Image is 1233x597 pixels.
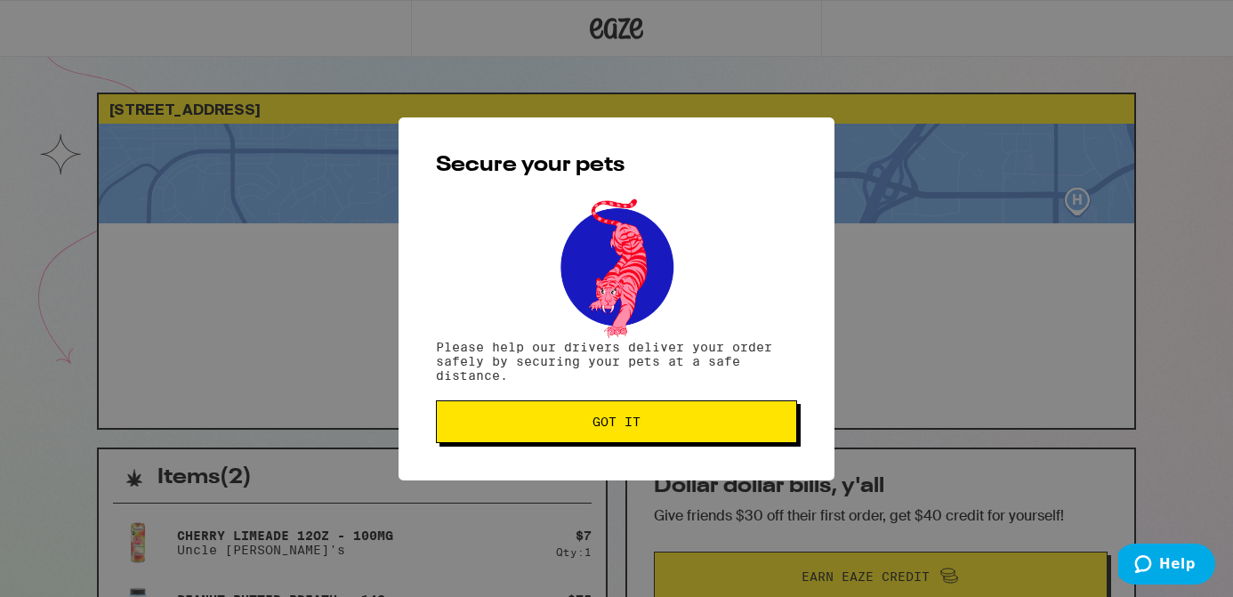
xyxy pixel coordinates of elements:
iframe: Opens a widget where you can find more information [1118,544,1215,588]
p: Please help our drivers deliver your order safely by securing your pets at a safe distance. [436,340,797,383]
button: Got it [436,400,797,443]
h2: Secure your pets [436,155,797,176]
img: pets [544,194,689,340]
span: Got it [592,415,641,428]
